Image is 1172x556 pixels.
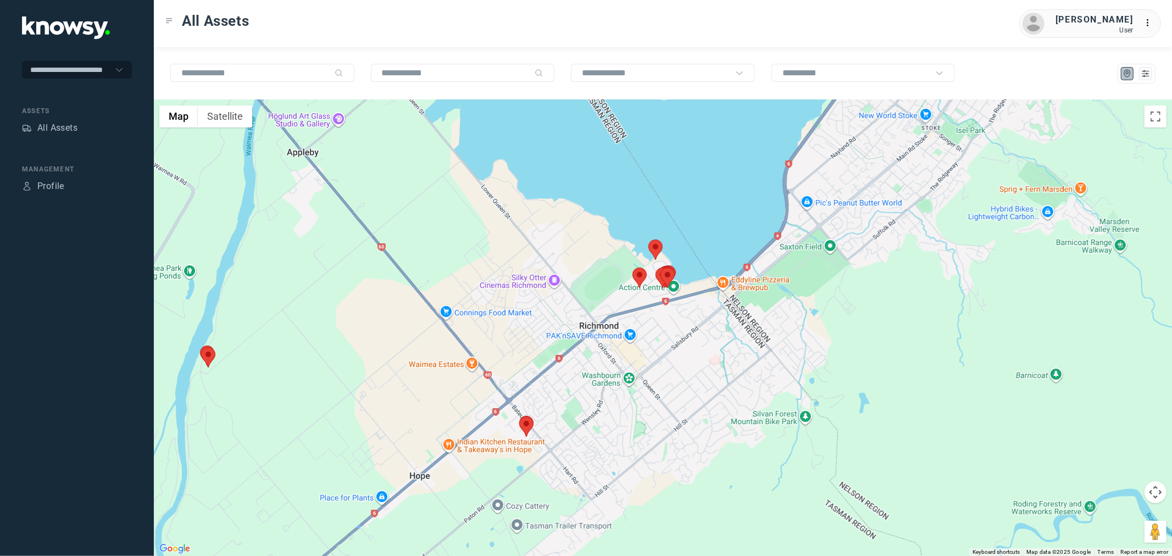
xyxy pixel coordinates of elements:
div: Assets [22,123,32,133]
span: All Assets [182,11,249,31]
button: Drag Pegman onto the map to open Street View [1145,521,1167,543]
div: : [1145,16,1158,31]
div: List [1141,69,1151,79]
div: [PERSON_NAME] [1056,13,1134,26]
img: avatar.png [1023,13,1045,35]
img: Application Logo [22,16,110,39]
div: Search [535,69,543,77]
tspan: ... [1145,19,1156,27]
button: Show street map [159,105,198,127]
div: All Assets [37,121,77,135]
a: Open this area in Google Maps (opens a new window) [157,542,193,556]
div: Map [1123,69,1132,79]
div: Search [335,69,343,77]
div: Profile [22,181,32,191]
span: Map data ©2025 Google [1026,549,1091,555]
img: Google [157,542,193,556]
a: Terms (opens in new tab) [1098,549,1114,555]
div: Toggle Menu [165,17,173,25]
a: AssetsAll Assets [22,121,77,135]
button: Keyboard shortcuts [973,548,1020,556]
button: Show satellite imagery [198,105,252,127]
div: User [1056,26,1134,34]
div: Assets [22,106,132,116]
a: Report a map error [1121,549,1169,555]
button: Toggle fullscreen view [1145,105,1167,127]
div: Profile [37,180,64,193]
a: ProfileProfile [22,180,64,193]
div: : [1145,16,1158,30]
button: Map camera controls [1145,481,1167,503]
div: Management [22,164,132,174]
